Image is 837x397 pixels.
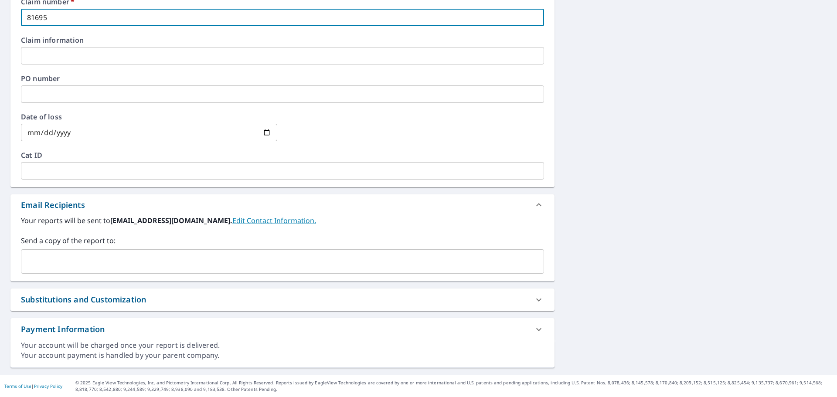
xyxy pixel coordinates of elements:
div: Your account payment is handled by your parent company. [21,350,544,360]
label: Date of loss [21,113,277,120]
label: Your reports will be sent to [21,215,544,226]
b: [EMAIL_ADDRESS][DOMAIN_NAME]. [110,216,232,225]
a: Privacy Policy [34,383,62,389]
div: Payment Information [10,318,555,340]
p: © 2025 Eagle View Technologies, Inc. and Pictometry International Corp. All Rights Reserved. Repo... [75,380,833,393]
label: Send a copy of the report to: [21,235,544,246]
div: Payment Information [21,323,105,335]
div: Email Recipients [21,199,85,211]
label: Cat ID [21,152,544,159]
div: Your account will be charged once your report is delivered. [21,340,544,350]
div: Substitutions and Customization [21,294,146,305]
div: Substitutions and Customization [10,288,555,311]
label: Claim information [21,37,544,44]
p: | [4,383,62,389]
a: EditContactInfo [232,216,316,225]
a: Terms of Use [4,383,31,389]
div: Email Recipients [10,194,555,215]
label: PO number [21,75,544,82]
